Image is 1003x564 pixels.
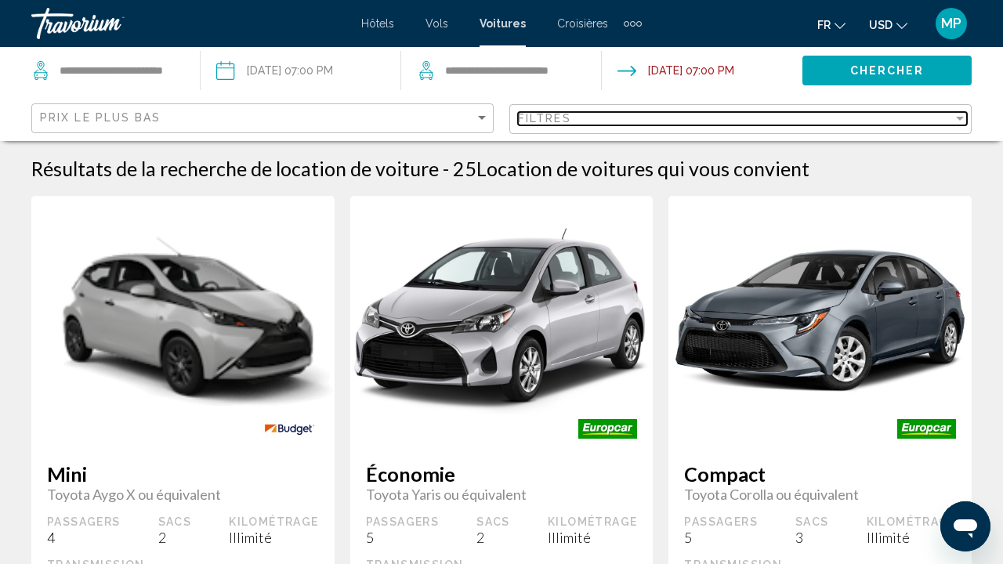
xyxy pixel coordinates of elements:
img: EUROPCAR [563,411,653,446]
div: Sacs [795,515,829,529]
div: Kilométrage [548,515,637,529]
button: Chercher [802,56,972,85]
span: Chercher [850,65,925,78]
div: Illimité [867,529,956,546]
span: Toyota Aygo X ou équivalent [47,486,319,503]
span: Toyota Yaris ou équivalent [366,486,638,503]
div: Illimité [548,529,637,546]
img: BUDGET [244,411,335,446]
div: Sacs [158,515,192,529]
span: Compact [684,462,956,486]
button: Pickup date: Aug 14, 2025 07:00 PM [216,47,333,94]
div: Sacs [476,515,510,529]
button: Drop-off date: Aug 17, 2025 07:00 PM [617,47,734,94]
mat-select: Sort by [40,112,489,125]
span: Location de voitures qui vous convient [476,157,809,180]
img: EUROPCAR [882,411,972,446]
a: Voitures [480,17,526,30]
div: 5 [366,529,440,546]
div: 5 [684,529,758,546]
button: User Menu [931,7,972,40]
iframe: Bouton de lancement de la fenêtre de messagerie [940,501,990,551]
div: Illimité [229,529,318,546]
a: Croisières [557,17,608,30]
span: Mini [47,462,319,486]
span: USD [869,19,893,31]
span: MP [941,16,961,31]
h2: 25 [453,157,809,180]
button: Filter [509,103,972,136]
img: primary.png [668,226,972,416]
h1: Résultats de la recherche de location de voiture [31,157,439,180]
a: Hôtels [361,17,394,30]
button: Change language [817,13,845,36]
div: Kilométrage [867,515,956,529]
span: Toyota Corolla ou équivalent [684,486,956,503]
span: - [443,157,449,180]
span: fr [817,19,831,31]
img: primary.png [350,208,654,435]
span: Économie [366,462,638,486]
div: 3 [795,529,829,546]
a: Vols [425,17,448,30]
a: Travorium [31,8,346,39]
button: Extra navigation items [624,11,642,36]
div: Passagers [366,515,440,529]
div: 2 [476,529,510,546]
div: 4 [47,529,121,546]
div: Kilométrage [229,515,318,529]
img: primary.png [31,237,335,407]
button: Change currency [869,13,907,36]
div: Passagers [684,515,758,529]
span: Filtres [518,112,571,125]
div: 2 [158,529,192,546]
div: Passagers [47,515,121,529]
span: Prix ​​le plus bas [40,111,161,124]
